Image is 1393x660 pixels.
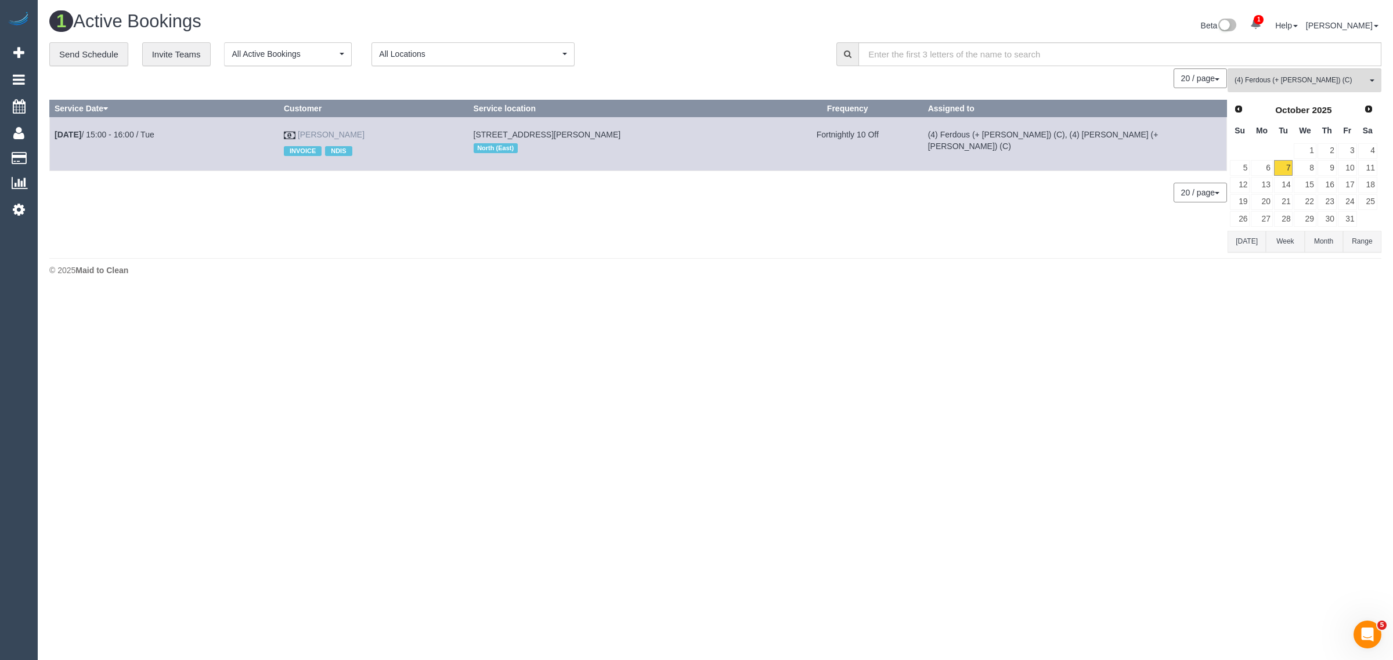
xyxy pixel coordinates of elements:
[1230,194,1250,210] a: 19
[279,117,469,171] td: Customer
[49,42,128,67] a: Send Schedule
[1174,68,1227,88] button: 20 / page
[371,42,575,66] button: All Locations
[1294,211,1316,227] a: 29
[1230,160,1250,176] a: 5
[1274,194,1293,210] a: 21
[1318,177,1337,193] a: 16
[142,42,211,67] a: Invite Teams
[1266,231,1304,252] button: Week
[55,130,154,139] a: [DATE]/ 15:00 - 16:00 / Tue
[923,117,1226,171] td: Assigned to
[1244,12,1267,37] a: 1
[1318,194,1337,210] a: 23
[1294,177,1316,193] a: 15
[1174,68,1227,88] nav: Pagination navigation
[1251,160,1272,176] a: 6
[1343,231,1381,252] button: Range
[1251,194,1272,210] a: 20
[1251,177,1272,193] a: 13
[284,132,295,140] i: Check Payment
[279,100,469,117] th: Customer
[1256,126,1268,135] span: Monday
[1217,19,1236,34] img: New interface
[468,100,772,117] th: Service location
[1364,104,1373,114] span: Next
[1318,160,1337,176] a: 9
[1358,143,1377,159] a: 4
[284,146,322,155] span: INVOICE
[298,130,365,139] a: [PERSON_NAME]
[75,266,128,275] strong: Maid to Clean
[1338,211,1357,227] a: 31
[1174,183,1227,202] nav: Pagination navigation
[772,117,923,171] td: Frequency
[1299,126,1311,135] span: Wednesday
[1358,160,1377,176] a: 11
[50,100,279,117] th: Service Date
[474,130,621,139] span: [STREET_ADDRESS][PERSON_NAME]
[1358,194,1377,210] a: 25
[1294,143,1316,159] a: 1
[772,100,923,117] th: Frequency
[1338,177,1357,193] a: 17
[325,146,352,155] span: NDIS
[1354,621,1381,648] iframe: Intercom live chat
[49,10,73,32] span: 1
[1363,126,1373,135] span: Saturday
[1235,126,1245,135] span: Sunday
[1275,105,1309,115] span: October
[1322,126,1332,135] span: Thursday
[1306,21,1378,30] a: [PERSON_NAME]
[7,12,30,28] img: Automaid Logo
[1201,21,1237,30] a: Beta
[1318,211,1337,227] a: 30
[1235,75,1367,85] span: (4) Ferdous (+ [PERSON_NAME]) (C)
[379,48,560,60] span: All Locations
[474,140,767,155] div: Location
[1318,143,1337,159] a: 2
[50,117,279,171] td: Schedule date
[1338,194,1357,210] a: 24
[1274,160,1293,176] a: 7
[1234,104,1243,114] span: Prev
[1228,231,1266,252] button: [DATE]
[232,48,337,60] span: All Active Bookings
[1251,211,1272,227] a: 27
[1377,621,1387,630] span: 5
[1312,105,1331,115] span: 2025
[474,143,518,153] span: North (East)
[1228,68,1381,92] button: (4) Ferdous (+ [PERSON_NAME]) (C)
[1338,143,1357,159] a: 3
[1305,231,1343,252] button: Month
[1338,160,1357,176] a: 10
[1230,101,1247,118] a: Prev
[1174,183,1227,202] button: 20 / page
[1279,126,1288,135] span: Tuesday
[858,42,1381,66] input: Enter the first 3 letters of the name to search
[49,264,1381,276] div: © 2025
[49,12,707,31] h1: Active Bookings
[1274,177,1293,193] a: 14
[1275,21,1298,30] a: Help
[1274,211,1293,227] a: 28
[1294,160,1316,176] a: 8
[1360,101,1377,118] a: Next
[1343,126,1351,135] span: Friday
[1294,194,1316,210] a: 22
[1228,68,1381,86] ol: All Teams
[1358,177,1377,193] a: 18
[923,100,1226,117] th: Assigned to
[55,130,81,139] b: [DATE]
[224,42,352,66] button: All Active Bookings
[1230,211,1250,227] a: 26
[468,117,772,171] td: Service location
[1230,177,1250,193] a: 12
[1254,15,1264,24] span: 1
